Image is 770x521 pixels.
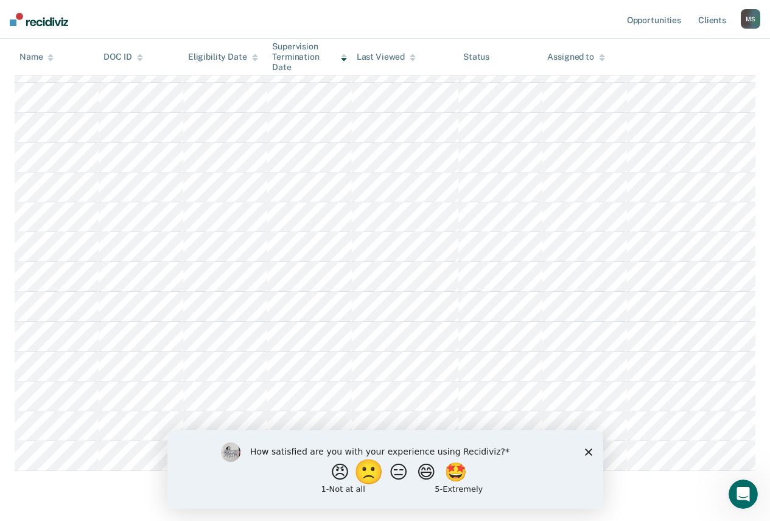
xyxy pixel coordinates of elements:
[741,9,760,29] button: MS
[357,52,416,62] div: Last Viewed
[167,430,603,509] iframe: Survey by Kim from Recidiviz
[10,13,68,26] img: Recidiviz
[729,480,758,509] iframe: Intercom live chat
[19,52,54,62] div: Name
[463,52,489,62] div: Status
[272,41,346,72] div: Supervision Termination Date
[547,52,604,62] div: Assigned to
[103,52,142,62] div: DOC ID
[188,52,258,62] div: Eligibility Date
[741,9,760,29] div: M S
